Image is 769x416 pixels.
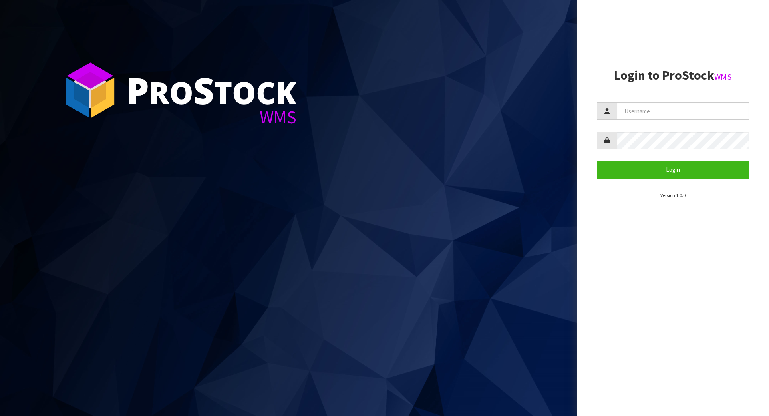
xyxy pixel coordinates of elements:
[597,161,749,178] button: Login
[126,66,149,115] span: P
[60,60,120,120] img: ProStock Cube
[193,66,214,115] span: S
[660,192,686,198] small: Version 1.0.0
[597,68,749,82] h2: Login to ProStock
[714,72,732,82] small: WMS
[126,108,296,126] div: WMS
[617,102,749,120] input: Username
[126,72,296,108] div: ro tock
